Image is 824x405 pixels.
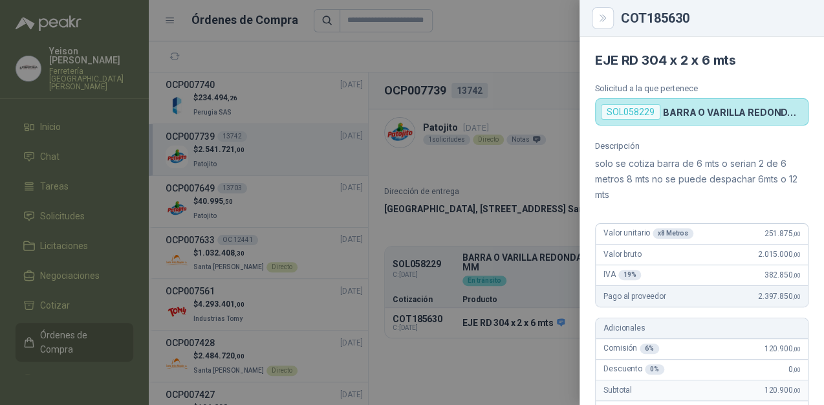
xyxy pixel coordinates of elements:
span: ,00 [792,345,800,353]
div: x 8 Metros [653,228,693,239]
span: ,00 [792,293,800,300]
span: ,00 [792,230,800,237]
p: solo se cotiza barra de 6 mts o serian 2 de 6 metros 8 mts no se puede despachar 6mts o 12 mts [595,156,808,202]
span: 120.900 [764,386,800,395]
p: BARRA O VARILLA REDONDA EN ACERO INOXIDABLE DE 2" O 50 MM [663,107,803,118]
div: 6 % [640,344,659,354]
div: COT185630 [621,12,808,25]
span: 120.900 [764,344,800,353]
span: Pago al proveedor [603,292,666,301]
p: Descripción [595,141,808,151]
p: Solicitud a la que pertenece [595,83,808,93]
h4: EJE RD 304 x 2 x 6 mts [595,52,808,68]
span: Comisión [603,344,659,354]
div: SOL058229 [601,104,660,120]
span: 2.015.000 [758,250,800,259]
span: ,00 [792,387,800,394]
div: 19 % [618,270,642,280]
span: Subtotal [603,386,632,395]
button: Close [595,10,611,26]
span: ,00 [792,272,800,279]
div: 0 % [645,364,664,375]
span: Valor unitario [603,228,693,239]
span: 382.850 [764,270,800,279]
span: 2.397.850 [758,292,800,301]
span: ,00 [792,251,800,258]
span: 0 [788,365,800,374]
span: Descuento [603,364,664,375]
span: 251.875 [764,229,800,238]
span: IVA [603,270,641,280]
div: Adicionales [596,318,808,339]
span: ,00 [792,366,800,373]
span: Valor bruto [603,250,641,259]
